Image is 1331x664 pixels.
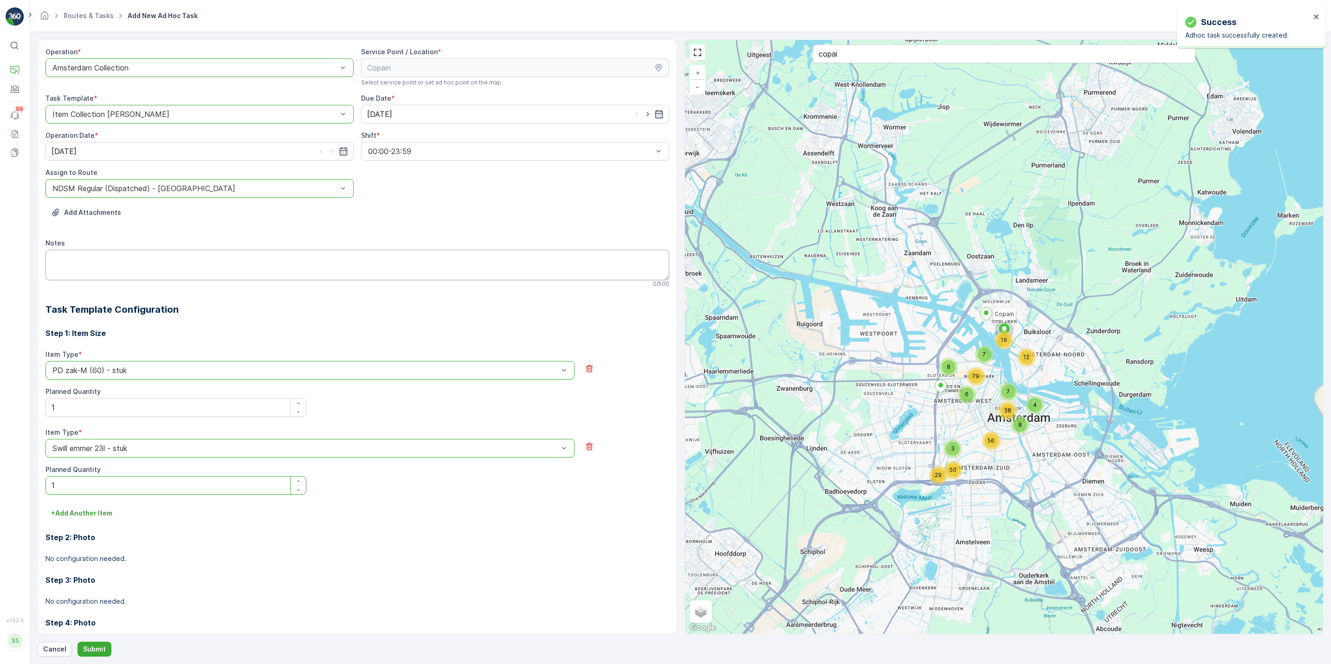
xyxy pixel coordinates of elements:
h3: Step 2: Photo [45,532,669,543]
span: 8 [947,363,950,370]
label: Item Type [45,350,78,358]
span: − [695,83,700,90]
button: SS [6,625,24,657]
div: 79 [967,367,985,386]
p: No configuration needed. [45,554,669,563]
div: 7 [999,382,1018,401]
p: Cancel [43,645,66,654]
input: dd/mm/yyyy [361,105,669,123]
p: 99 [16,105,23,113]
span: 56 [988,437,995,444]
span: 50 [950,466,956,473]
a: Routes & Tasks [64,12,114,19]
h2: Task Template Configuration [45,303,669,316]
span: v 1.52.0 [6,618,24,623]
p: Adhoc task successfully created. [1185,31,1311,40]
img: logo [6,7,24,26]
label: Notes [45,239,65,247]
h3: Step 1: Item Size [45,328,669,339]
button: +Add Another Item [45,506,118,521]
p: 0 / 500 [653,280,669,288]
input: dd/mm/yyyy [45,142,354,161]
a: View Fullscreen [691,45,704,59]
a: Open this area in Google Maps (opens a new window) [687,622,718,634]
span: 12 [1023,354,1029,361]
span: 38 [1004,407,1011,414]
label: Planned Quantity [45,465,101,473]
span: + [696,69,700,77]
label: Operation Date [45,131,95,139]
a: 99 [6,106,24,125]
p: Add Attachments [64,208,121,217]
label: Due Date [361,94,391,102]
div: 56 [982,432,1001,450]
label: Service Point / Location [361,48,438,56]
span: 4 [1033,401,1037,408]
p: + Add Another Item [51,509,112,518]
span: 7 [982,351,986,358]
a: Zoom In [691,66,704,80]
div: 3 [943,439,962,458]
span: Select service point or set ad hoc point on the map. [361,79,503,86]
span: 3 [951,445,955,452]
a: Zoom Out [691,80,704,94]
label: Assign to Route [45,168,97,176]
p: No configuration needed. [45,597,669,606]
button: Upload File [45,205,127,220]
div: 7 [975,345,994,364]
div: 12 [1017,348,1036,367]
div: 8 [939,358,958,376]
p: Success [1201,16,1236,29]
span: 6 [965,391,969,398]
span: 8 [1018,421,1022,428]
button: Cancel [38,642,72,657]
div: 19 [995,331,1013,349]
label: Operation [45,48,78,56]
div: SS [8,633,23,648]
img: Google [687,622,718,634]
span: 29 [935,471,942,478]
div: 29 [929,466,948,484]
button: Submit [78,642,111,657]
label: Task Template [45,94,94,102]
label: Shift [361,131,376,139]
label: Planned Quantity [45,387,101,395]
span: 19 [1001,336,1007,343]
div: 6 [957,385,976,404]
input: Copain [361,58,669,77]
a: Layers [691,601,711,622]
span: 79 [972,373,979,380]
h3: Step 4: Photo [45,617,669,628]
h3: Step 3: Photo [45,574,669,586]
div: 38 [998,401,1017,420]
button: close [1313,13,1320,22]
label: Item Type [45,428,78,436]
div: 50 [944,461,963,479]
input: Search address or service points [813,45,1195,63]
span: Add New Ad Hoc Task [126,11,200,20]
div: 8 [1011,416,1029,434]
a: Homepage [39,14,50,22]
span: 7 [1007,388,1010,395]
div: 4 [1026,396,1044,414]
p: Submit [83,645,106,654]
